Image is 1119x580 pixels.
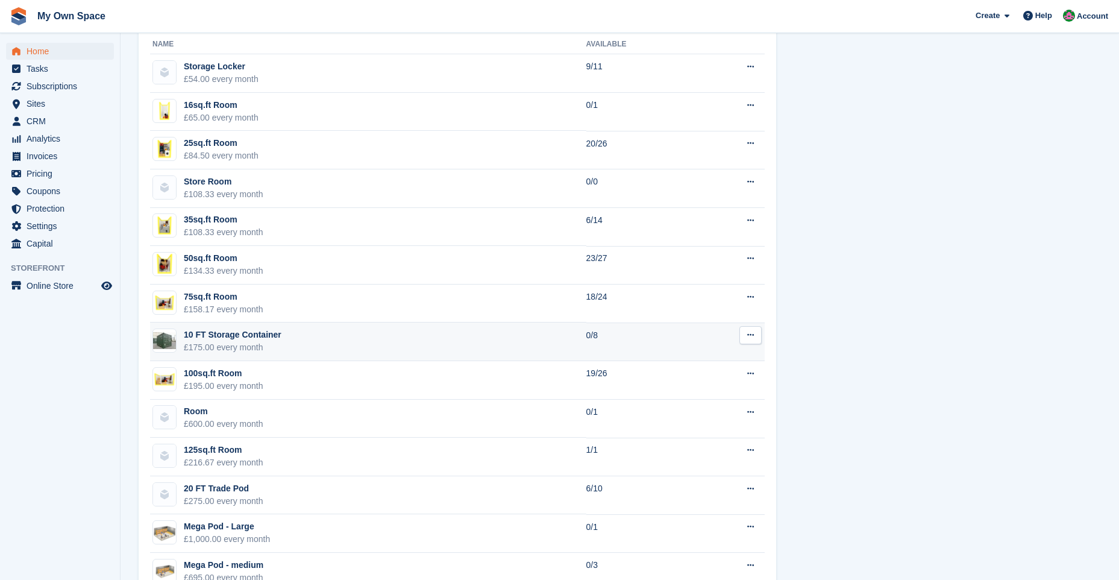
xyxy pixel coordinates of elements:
[27,200,99,217] span: Protection
[153,483,176,506] img: blank-unit-type-icon-ffbac7b88ba66c5e286b0e438baccc4b9c83835d4c34f86887a83fc20ec27e7b.svg
[184,226,263,239] div: £108.33 every month
[184,367,263,380] div: 100sq.ft Room
[6,130,114,147] a: menu
[184,73,259,86] div: £54.00 every month
[184,444,263,456] div: 125sq.ft Room
[184,559,263,572] div: Mega Pod - medium
[150,35,586,54] th: Name
[586,361,696,400] td: 19/26
[586,131,696,169] td: 20/26
[184,175,263,188] div: Store Room
[586,54,696,93] td: 9/11
[6,200,114,217] a: menu
[153,99,176,122] img: 16ft-storage-room-front-2.png
[10,7,28,25] img: stora-icon-8386f47178a22dfd0bd8f6a31ec36ba5ce8667c1dd55bd0f319d3a0aa187defe.svg
[6,218,114,235] a: menu
[976,10,1000,22] span: Create
[586,208,696,247] td: 6/14
[184,405,263,418] div: Room
[184,291,263,303] div: 75sq.ft Room
[153,444,176,467] img: blank-unit-type-icon-ffbac7b88ba66c5e286b0e438baccc4b9c83835d4c34f86887a83fc20ec27e7b.svg
[184,329,281,341] div: 10 FT Storage Container
[184,456,263,469] div: £216.67 every month
[33,6,110,26] a: My Own Space
[586,438,696,476] td: 1/1
[6,148,114,165] a: menu
[6,95,114,112] a: menu
[11,262,120,274] span: Storefront
[184,60,259,73] div: Storage Locker
[6,277,114,294] a: menu
[6,235,114,252] a: menu
[153,214,176,237] img: 35sqft_storage_room-front-3.png
[153,176,176,199] img: blank-unit-type-icon-ffbac7b88ba66c5e286b0e438baccc4b9c83835d4c34f86887a83fc20ec27e7b.svg
[6,165,114,182] a: menu
[6,113,114,130] a: menu
[27,148,99,165] span: Invoices
[153,332,176,350] img: 10ft-containers.jpg
[586,169,696,208] td: 0/0
[184,188,263,201] div: £108.33 every month
[586,35,696,54] th: Available
[586,400,696,438] td: 0/1
[184,495,263,508] div: £275.00 every month
[1035,10,1052,22] span: Help
[6,60,114,77] a: menu
[27,277,99,294] span: Online Store
[184,303,263,316] div: £158.17 every month
[586,93,696,131] td: 0/1
[153,253,176,276] img: 50sqft-front-3.png
[153,291,176,314] img: 75sqft_storage_room-front-3.png
[153,406,176,429] img: blank-unit-type-icon-ffbac7b88ba66c5e286b0e438baccc4b9c83835d4c34f86887a83fc20ec27e7b.svg
[153,368,176,391] img: 100sqft_storage_room-front-3.png
[99,279,114,293] a: Preview store
[586,323,696,361] td: 0/8
[27,60,99,77] span: Tasks
[6,183,114,200] a: menu
[586,246,696,285] td: 23/27
[184,99,259,112] div: 16sq.ft Room
[184,341,281,354] div: £175.00 every month
[184,520,270,533] div: Mega Pod - Large
[184,252,263,265] div: 50sq.ft Room
[184,265,263,277] div: £134.33 every month
[27,130,99,147] span: Analytics
[184,137,259,150] div: 25sq.ft Room
[184,213,263,226] div: 35sq.ft Room
[6,78,114,95] a: menu
[153,137,176,160] img: 25sqft_storage_room-front-3.png
[27,235,99,252] span: Capital
[27,165,99,182] span: Pricing
[586,285,696,323] td: 18/24
[184,418,263,430] div: £600.00 every month
[1077,10,1108,22] span: Account
[184,150,259,162] div: £84.50 every month
[27,113,99,130] span: CRM
[184,112,259,124] div: £65.00 every month
[184,533,270,546] div: £1,000.00 every month
[184,482,263,495] div: 20 FT Trade Pod
[27,78,99,95] span: Subscriptions
[1063,10,1075,22] img: Lucy Parry
[27,183,99,200] span: Coupons
[586,476,696,515] td: 6/10
[153,521,176,544] img: extra%20large%20storage.png
[27,218,99,235] span: Settings
[27,95,99,112] span: Sites
[184,380,263,392] div: £195.00 every month
[153,61,176,84] img: blank-unit-type-icon-ffbac7b88ba66c5e286b0e438baccc4b9c83835d4c34f86887a83fc20ec27e7b.svg
[6,43,114,60] a: menu
[27,43,99,60] span: Home
[586,514,696,553] td: 0/1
